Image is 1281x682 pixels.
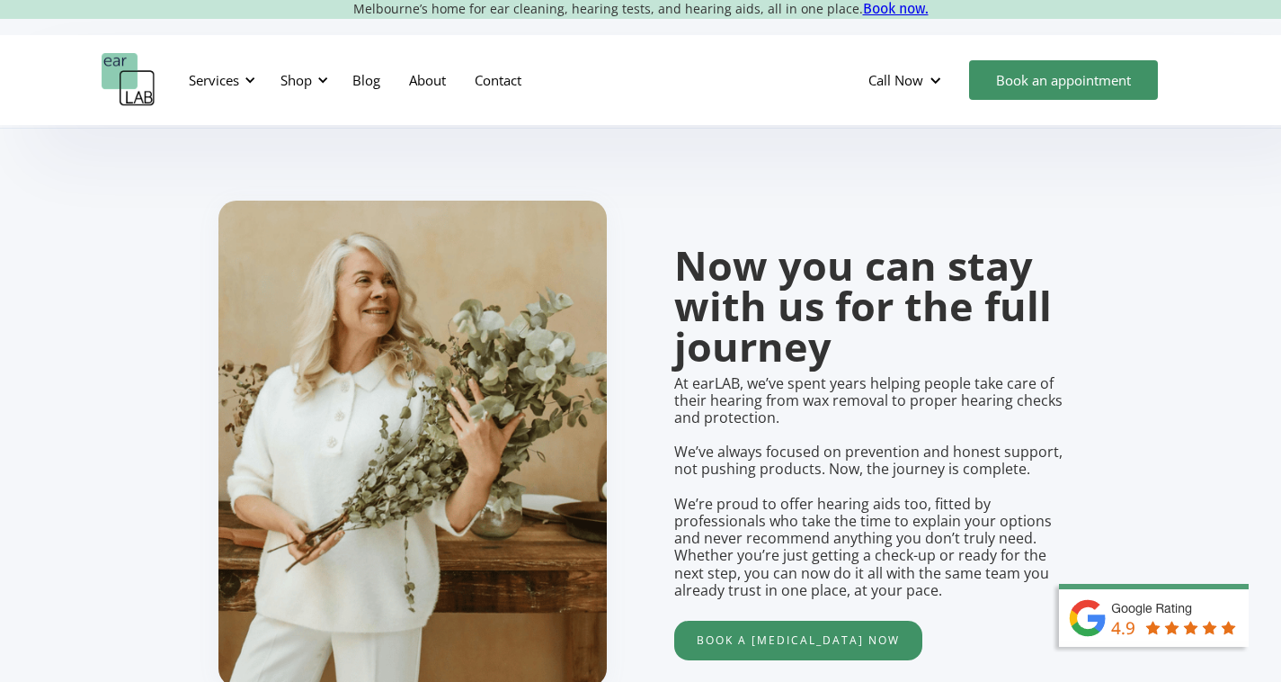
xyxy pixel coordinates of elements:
[854,53,960,107] div: Call Now
[460,54,536,106] a: Contact
[674,238,1052,373] strong: Now you can stay with us for the full journey
[969,60,1158,100] a: Book an appointment
[338,54,395,106] a: Blog
[102,53,156,107] a: home
[674,375,1063,599] p: At earLAB, we’ve spent years helping people take care of their hearing from wax removal to proper...
[868,71,923,89] div: Call Now
[280,71,312,89] div: Shop
[178,53,261,107] div: Services
[395,54,460,106] a: About
[189,71,239,89] div: Services
[270,53,334,107] div: Shop
[674,621,922,660] a: Book a [MEDICAL_DATA] now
